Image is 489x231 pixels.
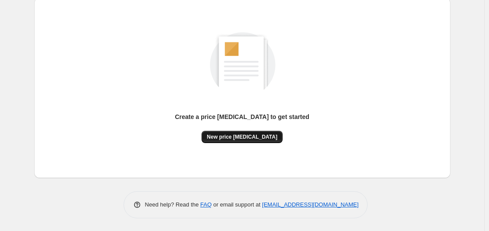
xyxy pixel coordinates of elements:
[145,201,201,208] span: Need help? Read the
[212,201,262,208] span: or email support at
[175,112,309,121] p: Create a price [MEDICAL_DATA] to get started
[200,201,212,208] a: FAQ
[262,201,358,208] a: [EMAIL_ADDRESS][DOMAIN_NAME]
[202,131,283,143] button: New price [MEDICAL_DATA]
[207,133,277,140] span: New price [MEDICAL_DATA]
